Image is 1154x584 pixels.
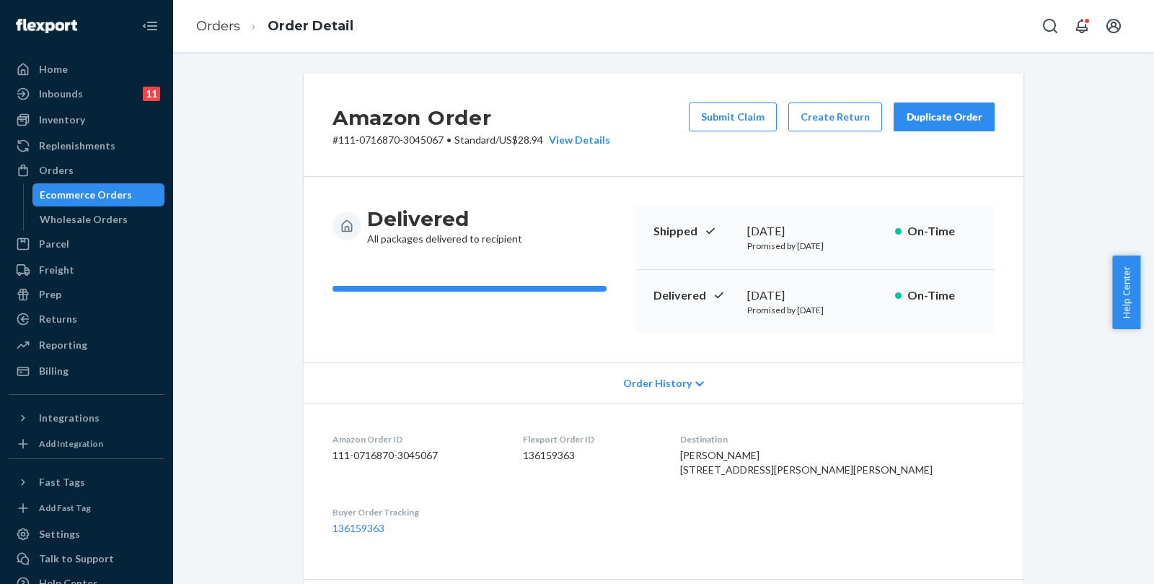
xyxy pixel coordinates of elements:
[446,134,452,146] span: •
[332,133,610,147] p: # 111-0716870-3045067 / US$28.94
[39,552,114,566] div: Talk to Support
[9,258,164,282] a: Freight
[9,82,164,105] a: Inbounds11
[39,437,103,450] div: Add Integration
[543,133,610,147] button: View Details
[9,283,164,306] a: Prep
[9,308,164,331] a: Returns
[367,206,522,232] h3: Delivered
[523,448,656,463] dd: 136159363
[9,500,164,517] a: Add Fast Tag
[680,433,995,445] dt: Destination
[39,139,115,153] div: Replenishments
[9,406,164,430] button: Integrations
[40,212,128,227] div: Wholesale Orders
[454,134,495,146] span: Standard
[523,433,656,445] dt: Flexport Order ID
[9,159,164,182] a: Orders
[39,87,83,101] div: Inbounds
[39,263,74,277] div: Freight
[1067,12,1096,40] button: Open notifications
[332,522,384,534] a: 136159363
[653,287,736,304] p: Delivered
[894,103,995,131] button: Duplicate Order
[1099,12,1128,40] button: Open account menu
[9,435,164,453] a: Add Integration
[39,163,74,178] div: Orders
[689,103,777,131] button: Submit Claim
[332,433,500,445] dt: Amazon Order ID
[9,58,164,81] a: Home
[39,62,68,77] div: Home
[16,19,77,33] img: Flexport logo
[39,237,69,251] div: Parcel
[9,334,164,357] a: Reporting
[907,223,977,240] p: On-Time
[39,312,77,326] div: Returns
[143,87,160,101] div: 11
[9,134,164,157] a: Replenishments
[268,18,353,34] a: Order Detail
[40,188,132,202] div: Ecommerce Orders
[747,304,884,316] p: Promised by [DATE]
[32,208,165,231] a: Wholesale Orders
[196,18,240,34] a: Orders
[39,502,91,514] div: Add Fast Tag
[906,110,982,124] div: Duplicate Order
[747,223,884,240] div: [DATE]
[32,183,165,206] a: Ecommerce Orders
[747,240,884,252] p: Promised by [DATE]
[9,232,164,256] a: Parcel
[332,448,500,463] dd: 111-0716870-3045067
[39,113,85,127] div: Inventory
[1112,256,1140,329] button: Help Center
[653,223,736,240] p: Shipped
[39,338,87,352] div: Reporting
[1036,12,1065,40] button: Open Search Box
[39,475,85,489] div: Fast Tags
[39,287,61,302] div: Prep
[907,287,977,304] p: On-Time
[39,527,80,541] div: Settings
[747,287,884,304] div: [DATE]
[9,108,164,131] a: Inventory
[39,364,69,378] div: Billing
[185,5,365,48] ol: breadcrumbs
[136,12,164,40] button: Close Navigation
[788,103,882,131] button: Create Return
[39,411,100,425] div: Integrations
[332,506,500,518] dt: Buyer Order Tracking
[623,376,692,391] span: Order History
[9,547,164,570] a: Talk to Support
[9,359,164,383] a: Billing
[9,523,164,546] a: Settings
[332,103,610,133] h2: Amazon Order
[367,206,522,246] div: All packages delivered to recipient
[680,449,933,476] span: [PERSON_NAME] [STREET_ADDRESS][PERSON_NAME][PERSON_NAME]
[9,471,164,494] button: Fast Tags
